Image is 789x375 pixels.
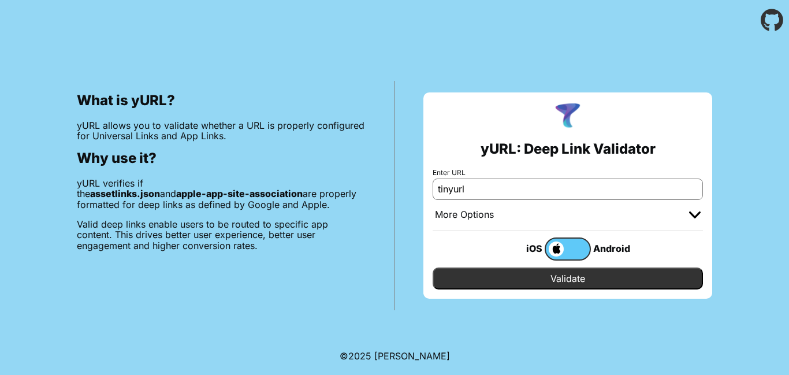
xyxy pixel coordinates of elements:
[77,219,365,251] p: Valid deep links enable users to be routed to specific app content. This drives better user exper...
[689,211,701,218] img: chevron
[591,241,637,256] div: Android
[90,188,160,199] b: assetlinks.json
[435,209,494,221] div: More Options
[348,350,371,362] span: 2025
[176,188,303,199] b: apple-app-site-association
[433,179,703,199] input: e.g. https://app.chayev.com/xyx
[374,350,450,362] a: Michael Ibragimchayev's Personal Site
[433,169,703,177] label: Enter URL
[433,268,703,289] input: Validate
[77,120,365,142] p: yURL allows you to validate whether a URL is properly configured for Universal Links and App Links.
[498,241,545,256] div: iOS
[77,178,365,210] p: yURL verifies if the and are properly formatted for deep links as defined by Google and Apple.
[553,102,583,132] img: yURL Logo
[340,337,450,375] footer: ©
[77,150,365,166] h2: Why use it?
[77,92,365,109] h2: What is yURL?
[481,141,656,157] h2: yURL: Deep Link Validator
